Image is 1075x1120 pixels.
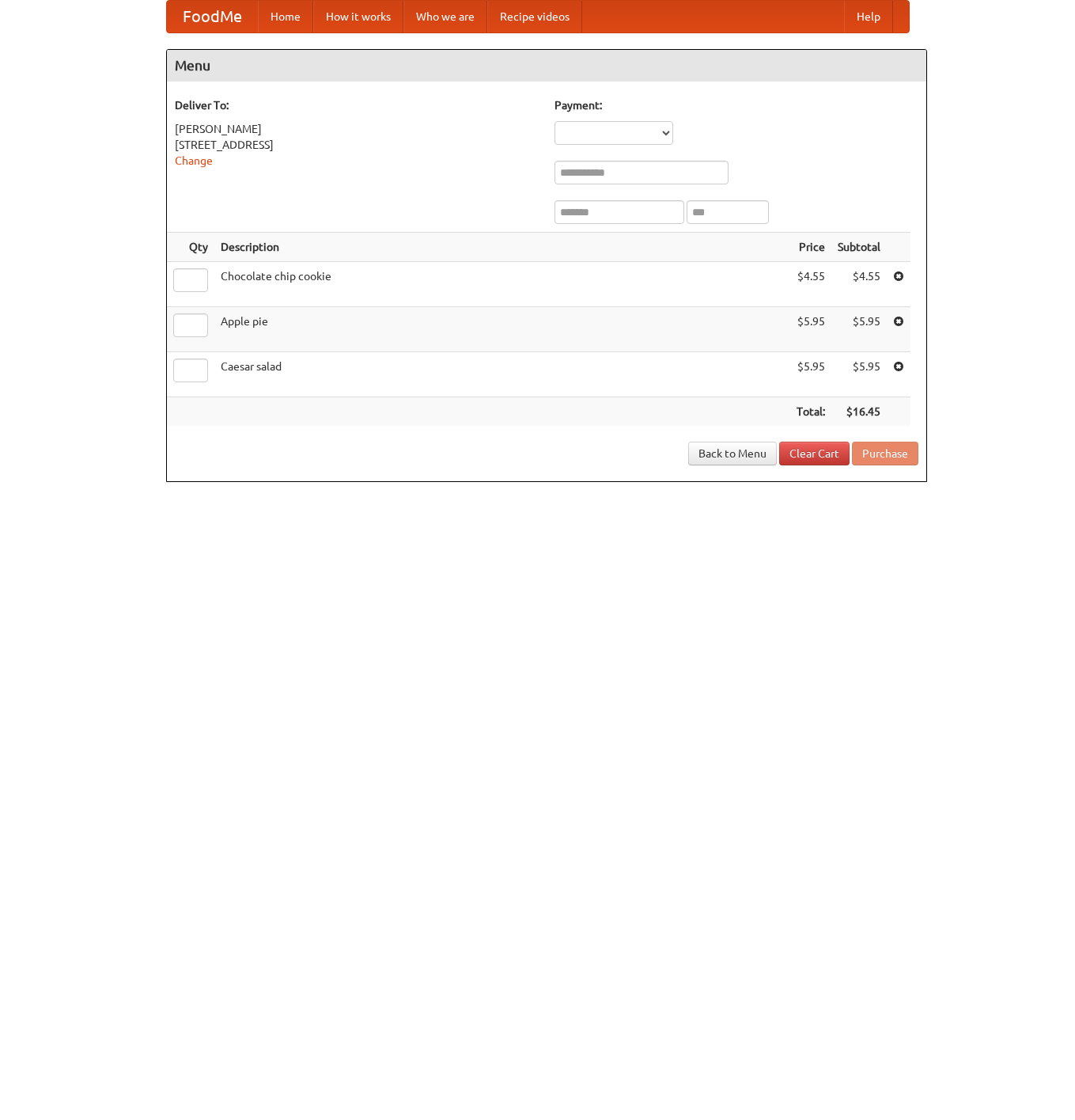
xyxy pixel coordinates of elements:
[167,1,258,32] a: FoodMe
[790,262,831,307] td: $4.55
[175,154,213,167] a: Change
[555,97,918,113] h5: Payment:
[790,352,831,397] td: $5.95
[214,262,790,307] td: Chocolate chip cookie
[688,442,777,465] a: Back to Menu
[403,1,487,32] a: Who we are
[167,233,214,262] th: Qty
[779,442,850,465] a: Clear Cart
[313,1,403,32] a: How it works
[167,50,926,82] h4: Menu
[852,442,918,465] button: Purchase
[844,1,893,32] a: Help
[790,397,831,427] th: Total:
[214,233,790,262] th: Description
[790,307,831,352] td: $5.95
[487,1,582,32] a: Recipe videos
[175,97,539,113] h5: Deliver To:
[831,352,887,397] td: $5.95
[175,121,539,137] div: [PERSON_NAME]
[175,137,539,153] div: [STREET_ADDRESS]
[258,1,313,32] a: Home
[831,397,887,427] th: $16.45
[831,233,887,262] th: Subtotal
[214,352,790,397] td: Caesar salad
[831,307,887,352] td: $5.95
[790,233,831,262] th: Price
[831,262,887,307] td: $4.55
[214,307,790,352] td: Apple pie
